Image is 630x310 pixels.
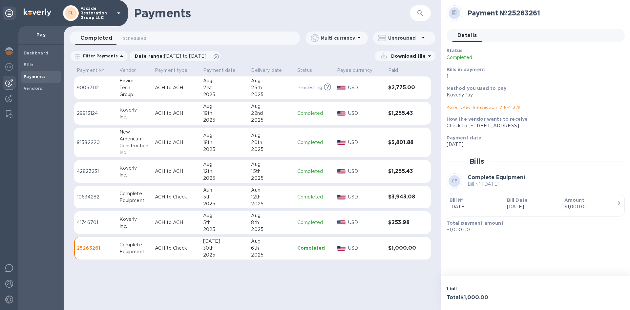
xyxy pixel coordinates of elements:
p: Filter Payments [80,53,118,59]
h1: Payments [134,6,371,20]
b: Amount [564,197,584,203]
div: 2025 [203,252,246,258]
p: Vendor [119,67,136,74]
p: Ungrouped [388,35,419,41]
div: Koverly [119,216,150,223]
img: USD [337,169,346,174]
b: Payments [24,74,46,79]
p: Payment date [203,67,236,74]
p: [DATE] [507,203,559,210]
p: 1 [447,73,619,80]
div: Inc [119,149,150,156]
div: 22nd [251,110,292,117]
div: 2025 [203,91,246,98]
div: 2025 [203,226,246,233]
b: Bills [24,62,33,67]
div: Aug [251,212,292,219]
span: Payment date [203,67,244,74]
div: 2025 [251,252,292,258]
div: 19th [203,110,246,117]
p: USD [348,245,383,252]
img: USD [337,220,346,225]
div: Unpin categories [3,7,16,20]
div: 5th [203,194,246,200]
p: Bill № [DATE] [468,181,526,188]
div: KoverlyPay [447,92,619,98]
span: Completed [80,33,112,43]
h3: $3,801.88 [388,139,417,146]
p: ACH to Check [155,245,198,252]
p: USD [348,194,383,200]
div: 12th [203,168,246,175]
div: 25th [251,84,292,91]
b: Bill № [450,197,464,203]
h3: $2,775.00 [388,85,417,91]
p: 41746701 [77,219,114,226]
div: Aug [203,77,246,84]
div: 15th [251,168,292,175]
div: New [119,129,150,135]
p: Payee currency [337,67,373,74]
p: ACH to ACH [155,168,198,175]
b: Dashboard [24,51,49,55]
div: 18th [203,139,246,146]
p: 1 bill [447,285,533,292]
div: 2025 [251,175,292,182]
p: Payment type [155,67,188,74]
b: Payment date [447,135,482,140]
b: Bill Date [507,197,528,203]
p: Completed [297,110,332,117]
div: Inc. [119,114,150,120]
p: ACH to ACH [155,84,198,91]
div: $1,000.00 [564,203,617,210]
img: USD [337,111,346,116]
div: Aug [203,212,246,219]
div: Inc. [119,223,150,230]
img: USD [337,195,346,199]
img: Logo [24,9,51,16]
div: Aug [251,132,292,139]
a: KoverlyPay Transaction ID № 41379 [447,105,521,110]
b: Status [447,48,463,53]
p: [DATE] [450,203,502,210]
h3: $1,255.43 [388,168,417,175]
b: Bills in payment [447,67,485,72]
h3: $1,255.43 [388,110,417,116]
div: Aug [203,187,246,194]
span: [DATE] to [DATE] [164,53,206,59]
h2: Bills [470,157,484,165]
b: FL [68,10,74,15]
div: Aug [251,77,292,84]
span: Payee currency [337,67,381,74]
p: ACH to ACH [155,219,198,226]
p: 25263261 [77,245,114,251]
b: Method you used to pay [447,86,506,91]
div: 6th [251,245,292,252]
span: Details [457,31,477,40]
div: Aug [251,103,292,110]
div: Complete [119,190,150,197]
img: USD [337,246,346,251]
button: Bill №[DATE]Bill Date[DATE]Amount$1,000.00 [447,194,625,217]
div: 2025 [203,117,246,124]
span: Paid [388,67,407,74]
div: Aug [203,161,246,168]
div: Equipment [119,197,150,204]
div: 5th [203,219,246,226]
div: 2025 [251,200,292,207]
p: Completed [297,219,332,226]
div: Aug [251,238,292,245]
h3: $1,000.00 [388,245,417,251]
p: Pay [24,31,58,38]
p: Multi currency [321,35,355,41]
img: USD [337,140,346,145]
img: Foreign exchange [5,63,13,71]
b: How the vendor wants to receive [447,116,528,122]
span: Scheduled [123,35,146,42]
div: Aug [251,161,292,168]
p: ACH to ACH [155,139,198,146]
p: USD [348,110,383,117]
div: 2025 [203,175,246,182]
b: CE [451,178,457,183]
p: Paid [388,67,398,74]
